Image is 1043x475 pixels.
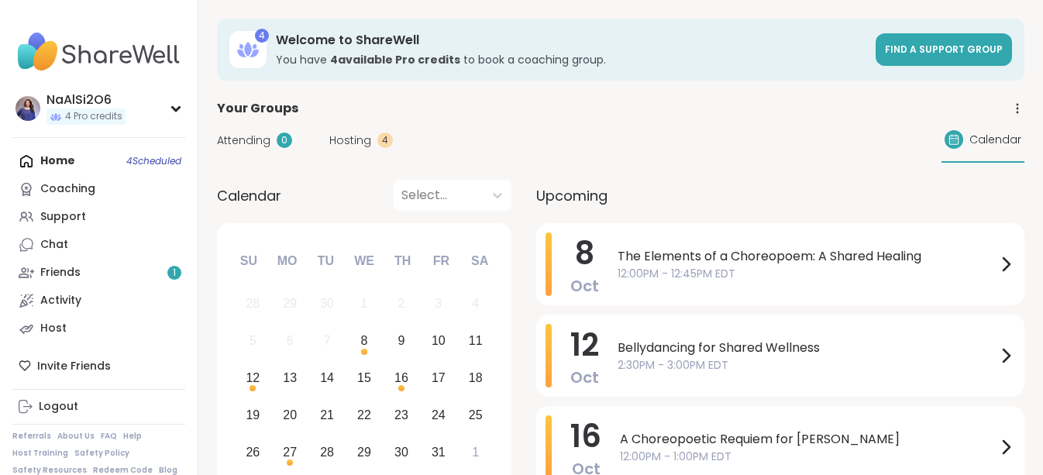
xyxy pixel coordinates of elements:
[432,404,446,425] div: 24
[348,325,381,358] div: Choose Wednesday, October 8th, 2025
[40,181,95,197] div: Coaching
[357,442,371,463] div: 29
[40,293,81,308] div: Activity
[12,393,185,421] a: Logout
[459,287,492,321] div: Not available Saturday, October 4th, 2025
[246,442,260,463] div: 26
[274,287,307,321] div: Not available Monday, September 29th, 2025
[330,52,460,67] b: 4 available Pro credit s
[12,287,185,315] a: Activity
[274,325,307,358] div: Not available Monday, October 6th, 2025
[270,244,304,278] div: Mo
[246,404,260,425] div: 19
[422,398,455,432] div: Choose Friday, October 24th, 2025
[377,133,393,148] div: 4
[12,352,185,380] div: Invite Friends
[347,244,381,278] div: We
[40,209,86,225] div: Support
[276,52,866,67] h3: You have to book a coaching group.
[246,293,260,314] div: 28
[570,323,599,367] span: 12
[12,431,51,442] a: Referrals
[620,449,997,465] span: 12:00PM - 1:00PM EDT
[432,442,446,463] div: 31
[472,442,479,463] div: 1
[618,247,997,266] span: The Elements of a Choreopoem: A Shared Healing
[618,266,997,282] span: 12:00PM - 12:45PM EDT
[12,231,185,259] a: Chat
[65,110,122,123] span: 4 Pro credits
[274,362,307,395] div: Choose Monday, October 13th, 2025
[348,362,381,395] div: Choose Wednesday, October 15th, 2025
[575,232,594,275] span: 8
[348,398,381,432] div: Choose Wednesday, October 22nd, 2025
[276,32,866,49] h3: Welcome to ShareWell
[246,367,260,388] div: 12
[283,367,297,388] div: 13
[236,398,270,432] div: Choose Sunday, October 19th, 2025
[469,404,483,425] div: 25
[459,325,492,358] div: Choose Saturday, October 11th, 2025
[435,293,442,314] div: 3
[618,357,997,373] span: 2:30PM - 3:00PM EDT
[394,367,408,388] div: 16
[348,435,381,469] div: Choose Wednesday, October 29th, 2025
[385,362,418,395] div: Choose Thursday, October 16th, 2025
[101,431,117,442] a: FAQ
[422,435,455,469] div: Choose Friday, October 31st, 2025
[12,25,185,79] img: ShareWell Nav Logo
[969,132,1021,148] span: Calendar
[876,33,1012,66] a: Find a support group
[255,29,269,43] div: 4
[236,325,270,358] div: Not available Sunday, October 5th, 2025
[385,398,418,432] div: Choose Thursday, October 23rd, 2025
[287,330,294,351] div: 6
[357,367,371,388] div: 15
[357,404,371,425] div: 22
[320,404,334,425] div: 21
[385,435,418,469] div: Choose Thursday, October 30th, 2025
[424,244,458,278] div: Fr
[385,325,418,358] div: Choose Thursday, October 9th, 2025
[308,244,343,278] div: Tu
[570,367,599,388] span: Oct
[459,398,492,432] div: Choose Saturday, October 25th, 2025
[57,431,95,442] a: About Us
[311,435,344,469] div: Choose Tuesday, October 28th, 2025
[329,133,371,149] span: Hosting
[311,325,344,358] div: Not available Tuesday, October 7th, 2025
[277,133,292,148] div: 0
[348,287,381,321] div: Not available Wednesday, October 1st, 2025
[274,435,307,469] div: Choose Monday, October 27th, 2025
[469,330,483,351] div: 11
[885,43,1003,56] span: Find a support group
[39,399,78,415] div: Logout
[385,287,418,321] div: Not available Thursday, October 2nd, 2025
[324,330,331,351] div: 7
[620,430,997,449] span: A Choreopoetic Requiem for [PERSON_NAME]
[386,244,420,278] div: Th
[46,91,126,108] div: NaAlSi2O6
[422,287,455,321] div: Not available Friday, October 3rd, 2025
[12,448,68,459] a: Host Training
[320,442,334,463] div: 28
[217,99,298,118] span: Your Groups
[232,244,266,278] div: Su
[12,259,185,287] a: Friends1
[618,339,997,357] span: Bellydancing for Shared Wellness
[236,362,270,395] div: Choose Sunday, October 12th, 2025
[469,367,483,388] div: 18
[236,287,270,321] div: Not available Sunday, September 28th, 2025
[432,367,446,388] div: 17
[432,330,446,351] div: 10
[311,398,344,432] div: Choose Tuesday, October 21st, 2025
[570,275,599,297] span: Oct
[320,367,334,388] div: 14
[361,293,368,314] div: 1
[283,442,297,463] div: 27
[12,175,185,203] a: Coaching
[311,287,344,321] div: Not available Tuesday, September 30th, 2025
[459,435,492,469] div: Choose Saturday, November 1st, 2025
[283,293,297,314] div: 29
[15,96,40,121] img: NaAlSi2O6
